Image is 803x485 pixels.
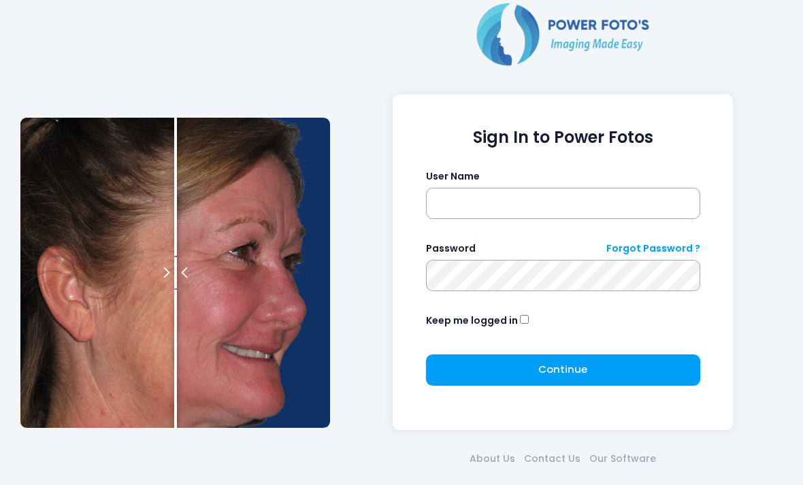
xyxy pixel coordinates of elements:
label: User Name [426,169,480,184]
a: Our Software [585,452,661,466]
a: About Us [465,452,520,466]
button: Continue [426,354,700,386]
a: Forgot Password ? [606,241,700,256]
label: Keep me logged in [426,314,518,328]
span: Continue [538,362,587,376]
label: Password [426,241,476,256]
h1: Sign In to Power Fotos [426,128,700,148]
a: Contact Us [520,452,585,466]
